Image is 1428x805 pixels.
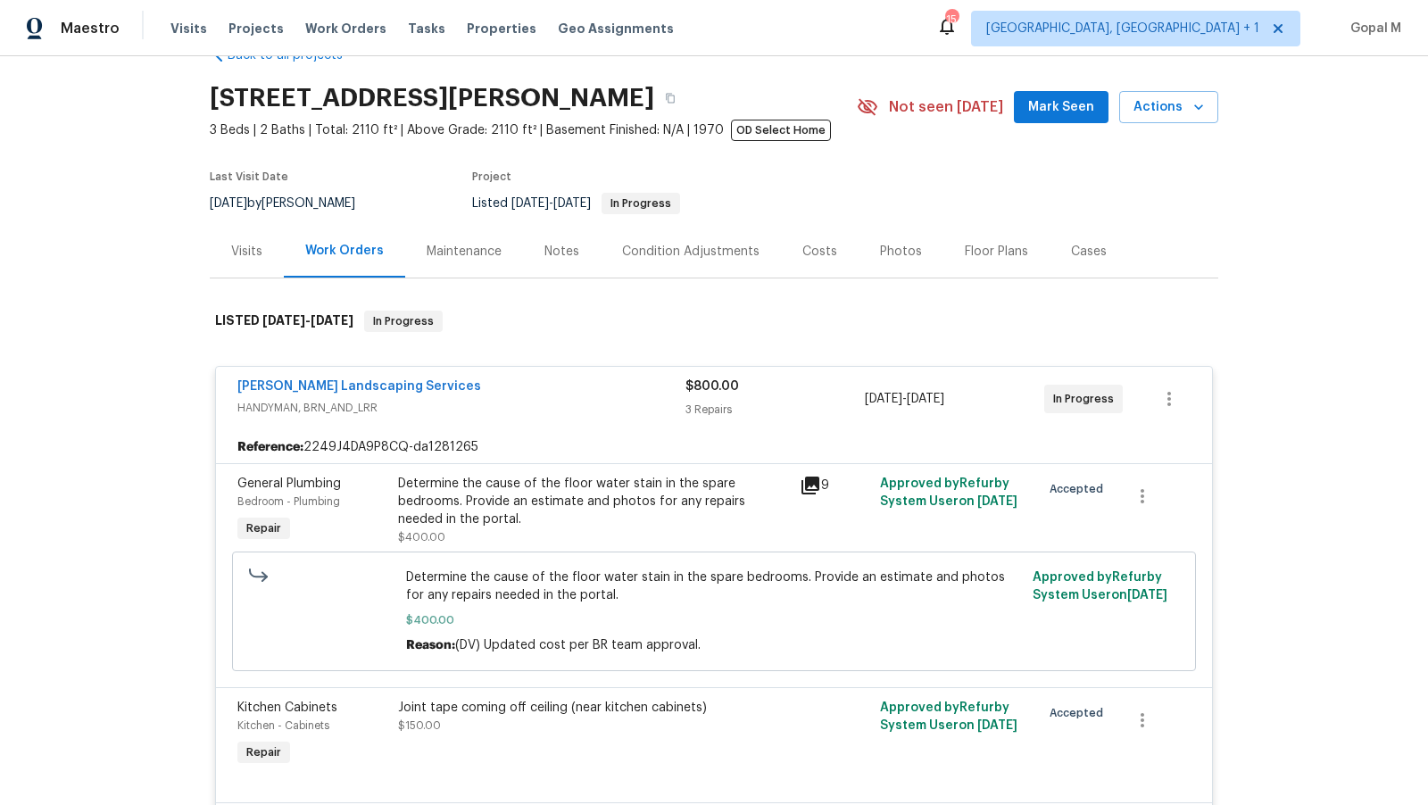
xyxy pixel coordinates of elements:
div: Joint tape coming off ceiling (near kitchen cabinets) [398,699,789,717]
span: $800.00 [685,380,739,393]
span: - [511,197,591,210]
span: 3 Beds | 2 Baths | Total: 2110 ft² | Above Grade: 2110 ft² | Basement Finished: N/A | 1970 [210,121,857,139]
span: Mark Seen [1028,96,1094,119]
button: Actions [1119,91,1218,124]
div: 3 Repairs [685,401,865,419]
span: Project [472,171,511,182]
b: Reference: [237,438,303,456]
span: [DATE] [907,393,944,405]
span: Approved by Refurby System User on [1033,571,1167,602]
div: 9 [800,475,869,496]
div: Condition Adjustments [622,243,760,261]
span: [GEOGRAPHIC_DATA], [GEOGRAPHIC_DATA] + 1 [986,20,1259,37]
span: Approved by Refurby System User on [880,477,1017,508]
div: Visits [231,243,262,261]
div: Cases [1071,243,1107,261]
span: Bedroom - Plumbing [237,496,340,507]
span: (DV) Updated cost per BR team approval. [455,639,701,651]
span: [DATE] [511,197,549,210]
span: Actions [1133,96,1204,119]
span: Maestro [61,20,120,37]
span: [DATE] [553,197,591,210]
span: Listed [472,197,680,210]
span: In Progress [366,312,441,330]
span: Repair [239,743,288,761]
span: Geo Assignments [558,20,674,37]
span: - [865,390,944,408]
div: LISTED [DATE]-[DATE]In Progress [210,293,1218,350]
span: [DATE] [311,314,353,327]
span: Repair [239,519,288,537]
div: Costs [802,243,837,261]
div: 15 [945,11,958,29]
div: Floor Plans [965,243,1028,261]
span: OD Select Home [731,120,831,141]
div: Notes [544,243,579,261]
span: $400.00 [398,532,445,543]
span: - [262,314,353,327]
span: [DATE] [262,314,305,327]
span: Accepted [1050,704,1110,722]
span: Determine the cause of the floor water stain in the spare bedrooms. Provide an estimate and photo... [406,568,1023,604]
span: HANDYMAN, BRN_AND_LRR [237,399,685,417]
span: Kitchen - Cabinets [237,720,329,731]
div: by [PERSON_NAME] [210,193,377,214]
span: Projects [228,20,284,37]
span: Reason: [406,639,455,651]
span: $150.00 [398,720,441,731]
h6: LISTED [215,311,353,332]
span: [DATE] [977,495,1017,508]
span: In Progress [1053,390,1121,408]
span: [DATE] [977,719,1017,732]
span: Visits [170,20,207,37]
span: [DATE] [210,197,247,210]
div: Work Orders [305,242,384,260]
a: [PERSON_NAME] Landscaping Services [237,380,481,393]
span: [DATE] [1127,589,1167,602]
span: Properties [467,20,536,37]
span: Tasks [408,22,445,35]
button: Copy Address [654,82,686,114]
span: Gopal M [1343,20,1401,37]
span: General Plumbing [237,477,341,490]
span: Accepted [1050,480,1110,498]
button: Mark Seen [1014,91,1108,124]
div: Determine the cause of the floor water stain in the spare bedrooms. Provide an estimate and photo... [398,475,789,528]
h2: [STREET_ADDRESS][PERSON_NAME] [210,89,654,107]
span: Approved by Refurby System User on [880,701,1017,732]
div: Maintenance [427,243,502,261]
span: Work Orders [305,20,386,37]
div: Photos [880,243,922,261]
span: [DATE] [865,393,902,405]
div: 2249J4DA9P8CQ-da1281265 [216,431,1212,463]
span: Kitchen Cabinets [237,701,337,714]
span: In Progress [603,198,678,209]
span: Last Visit Date [210,171,288,182]
span: Not seen [DATE] [889,98,1003,116]
span: $400.00 [406,611,1023,629]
